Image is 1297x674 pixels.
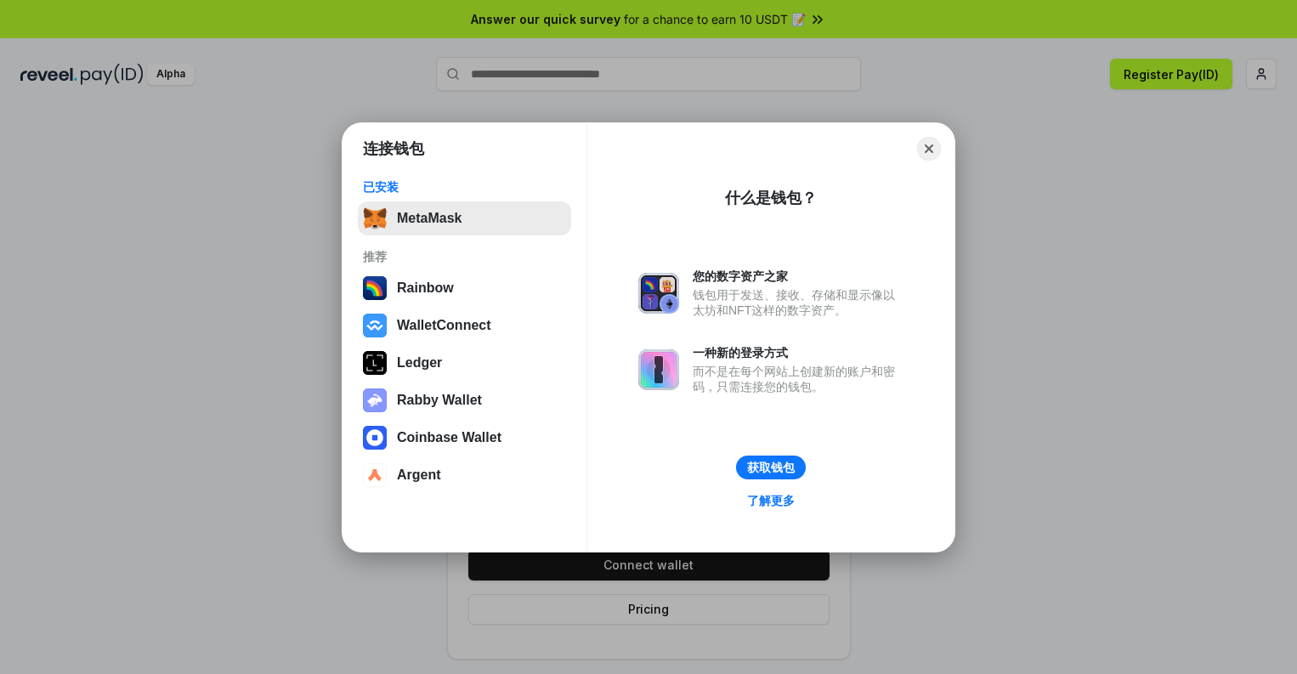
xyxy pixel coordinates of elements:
img: svg+xml,%3Csvg%20width%3D%2228%22%20height%3D%2228%22%20viewBox%3D%220%200%2028%2028%22%20fill%3D... [363,463,387,487]
button: Close [917,137,941,161]
div: 已安装 [363,179,566,195]
button: Rainbow [358,271,571,305]
img: svg+xml,%3Csvg%20width%3D%2228%22%20height%3D%2228%22%20viewBox%3D%220%200%2028%2028%22%20fill%3D... [363,314,387,337]
div: Coinbase Wallet [397,430,501,445]
button: Coinbase Wallet [358,421,571,455]
div: Rainbow [397,280,454,296]
button: 获取钱包 [736,456,806,479]
img: svg+xml,%3Csvg%20xmlns%3D%22http%3A%2F%2Fwww.w3.org%2F2000%2Fsvg%22%20fill%3D%22none%22%20viewBox... [638,273,679,314]
img: svg+xml,%3Csvg%20width%3D%22120%22%20height%3D%22120%22%20viewBox%3D%220%200%20120%20120%22%20fil... [363,276,387,300]
div: 获取钱包 [747,460,795,475]
button: MetaMask [358,201,571,235]
div: 了解更多 [747,493,795,508]
img: svg+xml,%3Csvg%20xmlns%3D%22http%3A%2F%2Fwww.w3.org%2F2000%2Fsvg%22%20fill%3D%22none%22%20viewBox... [638,349,679,390]
img: svg+xml,%3Csvg%20xmlns%3D%22http%3A%2F%2Fwww.w3.org%2F2000%2Fsvg%22%20width%3D%2228%22%20height%3... [363,351,387,375]
div: 什么是钱包？ [725,188,817,208]
div: 一种新的登录方式 [693,345,903,360]
div: Rabby Wallet [397,393,482,408]
div: Argent [397,467,441,483]
button: Ledger [358,346,571,380]
h1: 连接钱包 [363,139,424,159]
img: svg+xml,%3Csvg%20fill%3D%22none%22%20height%3D%2233%22%20viewBox%3D%220%200%2035%2033%22%20width%... [363,207,387,230]
button: Argent [358,458,571,492]
img: svg+xml,%3Csvg%20width%3D%2228%22%20height%3D%2228%22%20viewBox%3D%220%200%2028%2028%22%20fill%3D... [363,426,387,450]
div: WalletConnect [397,318,491,333]
div: 推荐 [363,249,566,264]
div: Ledger [397,355,442,371]
div: 而不是在每个网站上创建新的账户和密码，只需连接您的钱包。 [693,364,903,394]
button: WalletConnect [358,309,571,343]
img: svg+xml,%3Csvg%20xmlns%3D%22http%3A%2F%2Fwww.w3.org%2F2000%2Fsvg%22%20fill%3D%22none%22%20viewBox... [363,388,387,412]
button: Rabby Wallet [358,383,571,417]
div: 您的数字资产之家 [693,269,903,284]
a: 了解更多 [737,490,805,512]
div: MetaMask [397,211,462,226]
div: 钱包用于发送、接收、存储和显示像以太坊和NFT这样的数字资产。 [693,287,903,318]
